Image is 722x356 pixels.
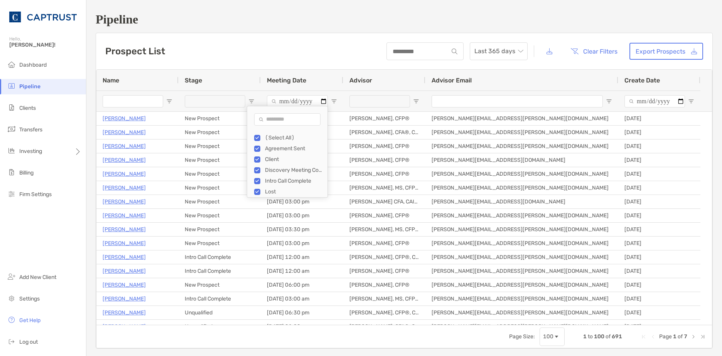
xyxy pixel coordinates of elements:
[19,83,40,90] span: Pipeline
[629,43,703,60] a: Export Prospects
[19,339,38,345] span: Log out
[166,98,172,104] button: Open Filter Menu
[19,170,34,176] span: Billing
[261,195,343,208] div: [DATE] 03:00 pm
[618,181,700,195] div: [DATE]
[7,103,16,112] img: clients icon
[103,322,146,331] a: [PERSON_NAME]
[103,128,146,137] a: [PERSON_NAME]
[690,334,697,340] div: Next Page
[509,333,535,340] div: Page Size:
[343,320,425,333] div: [PERSON_NAME], CFA®, CFP®
[19,62,47,68] span: Dashboard
[261,223,343,236] div: [DATE] 03:30 pm
[425,278,618,292] div: [PERSON_NAME][EMAIL_ADDRESS][PERSON_NAME][DOMAIN_NAME]
[425,306,618,319] div: [PERSON_NAME][EMAIL_ADDRESS][PERSON_NAME][DOMAIN_NAME]
[343,250,425,264] div: [PERSON_NAME], CFP®, CDFA®
[179,237,261,250] div: New Prospect
[267,95,328,107] input: Meeting Date Filter Input
[659,333,672,340] span: Page
[343,264,425,278] div: [PERSON_NAME], CFP®
[425,153,618,167] div: [PERSON_NAME][EMAIL_ADDRESS][DOMAIN_NAME]
[179,112,261,125] div: New Prospect
[7,81,16,91] img: pipeline icon
[247,133,327,219] div: Filter List
[7,189,16,198] img: firm-settings icon
[254,113,321,126] input: Search filter values
[265,134,323,141] div: (Select All)
[103,225,146,234] a: [PERSON_NAME]
[618,237,700,250] div: [DATE]
[343,209,425,222] div: [PERSON_NAME], CFP®
[19,274,56,280] span: Add New Client
[618,250,700,264] div: [DATE]
[7,337,16,346] img: logout icon
[19,191,52,198] span: Firm Settings
[261,264,343,278] div: [DATE] 12:00 am
[179,153,261,167] div: New Prospect
[7,294,16,303] img: settings icon
[343,237,425,250] div: [PERSON_NAME], CFP®
[425,112,618,125] div: [PERSON_NAME][EMAIL_ADDRESS][PERSON_NAME][DOMAIN_NAME]
[618,167,700,181] div: [DATE]
[452,49,457,54] img: input icon
[185,77,202,84] span: Stage
[247,106,328,198] div: Column Filter
[9,42,81,48] span: [PERSON_NAME]!
[103,197,146,207] a: [PERSON_NAME]
[583,333,587,340] span: 1
[565,43,623,60] button: Clear Filters
[179,126,261,139] div: New Prospect
[179,139,261,153] div: New Prospect
[19,317,40,324] span: Get Help
[103,252,146,262] a: [PERSON_NAME]
[425,209,618,222] div: [PERSON_NAME][EMAIL_ADDRESS][PERSON_NAME][DOMAIN_NAME]
[7,146,16,155] img: investing icon
[103,183,146,193] a: [PERSON_NAME]
[261,292,343,306] div: [DATE] 03:00 am
[179,223,261,236] div: New Prospect
[331,98,337,104] button: Open Filter Menu
[19,296,40,302] span: Settings
[265,178,323,184] div: Intro Call Complete
[343,306,425,319] div: [PERSON_NAME], CFP®, CDFA®
[624,95,685,107] input: Create Date Filter Input
[179,264,261,278] div: Intro Call Complete
[343,139,425,153] div: [PERSON_NAME], CFP®
[261,278,343,292] div: [DATE] 06:00 pm
[425,139,618,153] div: [PERSON_NAME][EMAIL_ADDRESS][PERSON_NAME][DOMAIN_NAME]
[425,167,618,181] div: [PERSON_NAME][EMAIL_ADDRESS][PERSON_NAME][DOMAIN_NAME]
[9,3,77,31] img: CAPTRUST Logo
[588,333,593,340] span: to
[261,320,343,333] div: [DATE] 08:00 pm
[103,308,146,317] a: [PERSON_NAME]
[103,294,146,304] a: [PERSON_NAME]
[265,145,323,152] div: Agreement Sent
[103,95,163,107] input: Name Filter Input
[425,250,618,264] div: [PERSON_NAME][EMAIL_ADDRESS][PERSON_NAME][DOMAIN_NAME]
[606,333,611,340] span: of
[103,238,146,248] a: [PERSON_NAME]
[425,292,618,306] div: [PERSON_NAME][EMAIL_ADDRESS][PERSON_NAME][DOMAIN_NAME]
[678,333,683,340] span: of
[261,237,343,250] div: [DATE] 03:00 pm
[7,168,16,177] img: billing icon
[474,43,523,60] span: Last 365 days
[425,223,618,236] div: [PERSON_NAME][EMAIL_ADDRESS][PERSON_NAME][DOMAIN_NAME]
[425,264,618,278] div: [PERSON_NAME][EMAIL_ADDRESS][PERSON_NAME][DOMAIN_NAME]
[179,278,261,292] div: New Prospect
[179,181,261,195] div: New Prospect
[650,334,656,340] div: Previous Page
[624,77,660,84] span: Create Date
[7,124,16,134] img: transfers icon
[343,292,425,306] div: [PERSON_NAME], MS, CFP®
[103,211,146,220] a: [PERSON_NAME]
[618,139,700,153] div: [DATE]
[641,334,647,340] div: First Page
[103,114,146,123] a: [PERSON_NAME]
[425,320,618,333] div: [PERSON_NAME][EMAIL_ADDRESS][PERSON_NAME][DOMAIN_NAME]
